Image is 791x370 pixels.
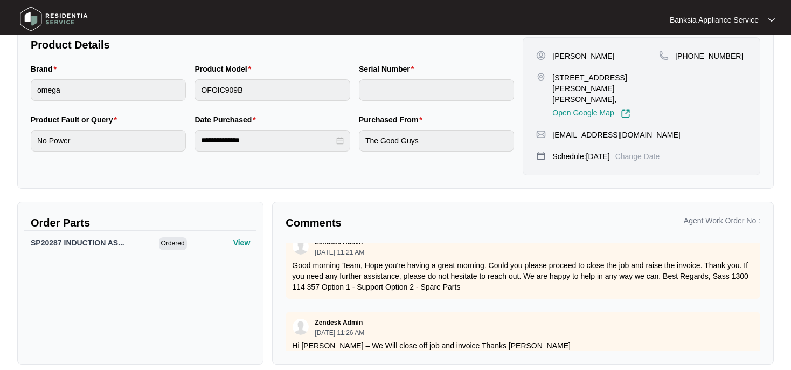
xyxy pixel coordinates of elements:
[31,64,61,74] label: Brand
[159,237,187,250] span: Ordered
[621,109,630,119] img: Link-External
[293,319,309,335] img: user.svg
[359,64,418,74] label: Serial Number
[292,260,754,292] p: Good morning Team, Hope you're having a great morning. Could you please proceed to close the job ...
[675,51,743,61] p: [PHONE_NUMBER]
[315,330,364,336] p: [DATE] 11:26 AM
[286,215,515,230] p: Comments
[292,340,754,351] p: Hi [PERSON_NAME] – We Will close off job and invoice Thanks [PERSON_NAME]
[31,37,514,52] p: Product Details
[552,151,609,162] p: Schedule: [DATE]
[233,237,251,248] p: View
[315,318,363,327] p: Zendesk Admin
[293,238,309,255] img: user.svg
[195,64,255,74] label: Product Model
[536,72,546,82] img: map-pin
[552,51,614,61] p: [PERSON_NAME]
[31,114,121,125] label: Product Fault or Query
[201,135,334,146] input: Date Purchased
[195,79,350,101] input: Product Model
[31,79,186,101] input: Brand
[536,129,546,139] img: map-pin
[31,238,124,247] span: SP20287 INDUCTION AS...
[359,130,514,152] input: Purchased From
[16,3,92,35] img: residentia service logo
[684,215,760,226] p: Agent Work Order No :
[195,114,260,125] label: Date Purchased
[615,151,660,162] p: Change Date
[552,109,630,119] a: Open Google Map
[552,72,659,105] p: [STREET_ADDRESS][PERSON_NAME][PERSON_NAME],
[31,215,250,230] p: Order Parts
[536,51,546,60] img: user-pin
[359,114,427,125] label: Purchased From
[359,79,514,101] input: Serial Number
[536,151,546,161] img: map-pin
[31,130,186,152] input: Product Fault or Query
[552,129,680,140] p: [EMAIL_ADDRESS][DOMAIN_NAME]
[659,51,669,60] img: map-pin
[768,17,775,23] img: dropdown arrow
[670,15,759,25] p: Banksia Appliance Service
[315,249,364,256] p: [DATE] 11:21 AM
